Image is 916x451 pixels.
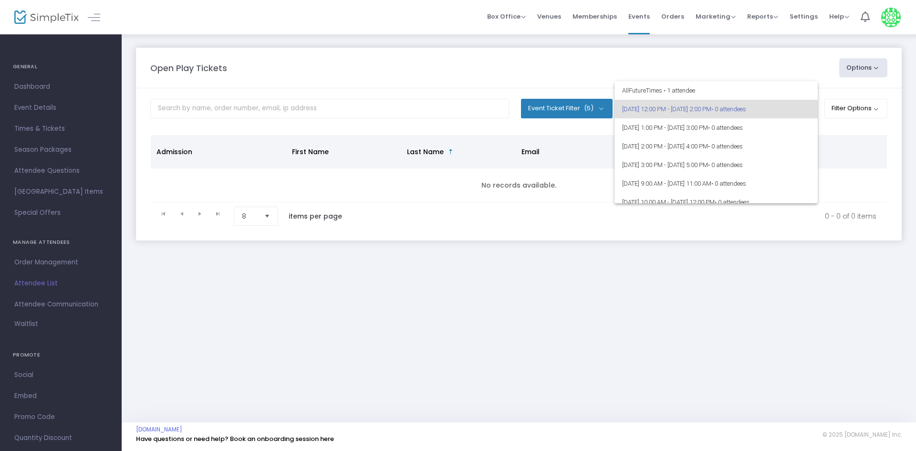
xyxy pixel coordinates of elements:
span: • 0 attendees [711,105,746,113]
span: [DATE] 3:00 PM - [DATE] 5:00 PM [622,156,810,174]
span: [DATE] 12:00 PM - [DATE] 2:00 PM [622,100,810,118]
span: • 0 attendees [715,199,749,206]
span: • 0 attendees [708,143,743,150]
span: [DATE] 10:00 AM - [DATE] 12:00 PM [622,193,810,211]
span: • 0 attendees [708,161,743,168]
span: [DATE] 2:00 PM - [DATE] 4:00 PM [622,137,810,156]
span: [DATE] 9:00 AM - [DATE] 11:00 AM [622,174,810,193]
span: • 0 attendees [708,124,743,131]
span: All Future Times • 1 attendee [622,81,810,100]
span: • 0 attendees [711,180,746,187]
span: [DATE] 1:00 PM - [DATE] 3:00 PM [622,118,810,137]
